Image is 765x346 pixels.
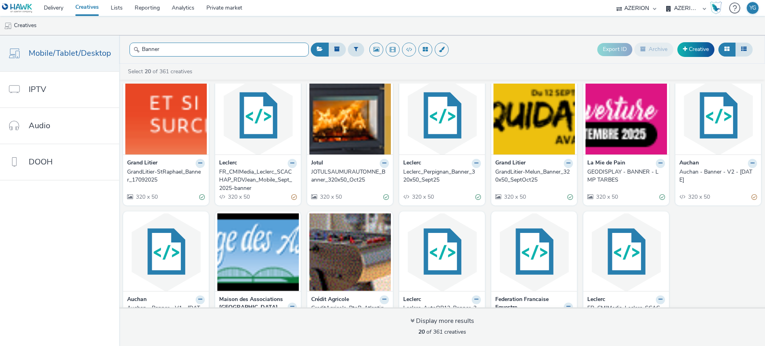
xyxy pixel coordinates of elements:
[679,168,757,184] a: Auchan - Banner - V2 - [DATE]
[127,159,157,168] strong: Grand Litier
[4,22,12,30] img: mobile
[311,295,349,305] strong: Crédit Agricole
[127,168,205,184] a: GrandLitier-StRaphael_Banner_17092025
[309,213,391,291] img: CreditAgricole_BtoB_AtlantiqueVendee_Fil Rouge_Banner_320x50 visual
[219,168,294,192] div: FR_CMIMedia_Leclerc_SCACHAP_RDVJean_Mobile_Sept_2025-banner
[311,159,323,168] strong: Jotul
[710,2,725,14] a: Hawk Academy
[127,304,205,321] a: Auchan - Banner - V1 - [DATE]
[29,120,50,131] span: Audio
[2,3,33,13] img: undefined Logo
[129,43,309,57] input: Search...
[135,193,158,201] span: 320 x 50
[199,193,205,201] div: Valid
[127,295,147,305] strong: Auchan
[311,304,389,328] a: CreditAgricole_BtoB_AtlantiqueVendee_Fil Rouge_Banner_320x50
[217,77,299,154] img: FR_CMIMedia_Leclerc_SCACHAP_RDVJean_Mobile_Sept_2025-banner visual
[587,304,665,328] a: FR_CMIMedia_Leclerc_SCACHAP_ProspectusRentrée | Banner
[217,213,299,291] img: Maisonsdesassociations_Sept25_Banner_320x50 visual
[319,193,342,201] span: 320 x 50
[125,213,207,291] img: Auchan - Banner - V1 - 08/09/2025 visual
[710,2,722,14] img: Hawk Academy
[493,77,575,154] img: GrandLitier-Melun_Banner_320x50_SeptOct25 visual
[585,213,667,291] img: FR_CMIMedia_Leclerc_SCACHAP_ProspectusRentrée | Banner visual
[735,43,753,56] button: Table
[718,43,736,56] button: Grid
[127,304,202,321] div: Auchan - Banner - V1 - [DATE]
[495,168,570,184] div: GrandLitier-Melun_Banner_320x50_SeptOct25
[403,304,478,321] div: Leclerc_AutoOP12_Banner_320x50_28.08.2025
[687,193,710,201] span: 320 x 50
[749,2,756,14] div: YG
[679,168,754,184] div: Auchan - Banner - V2 - [DATE]
[587,304,662,328] div: FR_CMIMedia_Leclerc_SCACHAP_ProspectusRentrée | Banner
[495,159,526,168] strong: Grand Litier
[309,77,391,154] img: JOTULSAUMURAUTOMNE_Banner_320x50_Oct25 visual
[587,168,662,184] div: GEODISPLAY - BANNER - LMP TARBES
[493,213,575,291] img: FederationFrancaiseEquestre_Banner_320x50_28.08.2025 visual
[219,168,297,192] a: FR_CMIMedia_Leclerc_SCACHAP_RDVJean_Mobile_Sept_2025-banner
[311,304,386,328] div: CreditAgricole_BtoB_AtlantiqueVendee_Fil Rouge_Banner_320x50
[403,295,421,305] strong: Leclerc
[418,328,466,336] span: of 361 creatives
[127,168,202,184] div: GrandLitier-StRaphael_Banner_17092025
[401,213,483,291] img: Leclerc_AutoOP12_Banner_320x50_28.08.2025 visual
[403,168,478,184] div: Leclerc_Perpignan_Banner_320x50_Sept25
[587,159,625,168] strong: La Mie de Pain
[475,193,481,201] div: Valid
[587,168,665,184] a: GEODISPLAY - BANNER - LMP TARBES
[401,77,483,154] img: Leclerc_Perpignan_Banner_320x50_Sept25 visual
[403,304,481,321] a: Leclerc_AutoOP12_Banner_320x50_28.08.2025
[145,68,151,75] strong: 20
[495,295,562,312] strong: Federation Francaise Equestre
[125,77,207,154] img: GrandLitier-StRaphael_Banner_17092025 visual
[418,328,425,336] strong: 20
[29,156,53,168] span: DOOH
[679,159,699,168] strong: Auchan
[677,77,759,154] img: Auchan - Banner - V2 - 08/09/2025 visual
[677,42,714,57] a: Creative
[495,168,573,184] a: GrandLitier-Melun_Banner_320x50_SeptOct25
[585,77,667,154] img: GEODISPLAY - BANNER - LMP TARBES visual
[311,168,386,184] div: JOTULSAUMURAUTOMNE_Banner_320x50_Oct25
[597,43,632,56] button: Export ID
[29,84,46,95] span: IPTV
[29,47,111,59] span: Mobile/Tablet/Desktop
[403,159,421,168] strong: Leclerc
[403,168,481,184] a: Leclerc_Perpignan_Banner_320x50_Sept25
[311,168,389,184] a: JOTULSAUMURAUTOMNE_Banner_320x50_Oct25
[503,193,526,201] span: 320 x 50
[291,193,297,201] div: Partially valid
[219,159,237,168] strong: Leclerc
[411,193,434,201] span: 320 x 50
[567,193,573,201] div: Valid
[127,68,196,75] a: Select of 361 creatives
[383,193,389,201] div: Valid
[587,295,605,305] strong: Leclerc
[410,317,474,326] div: Display more results
[751,193,757,201] div: Partially valid
[227,193,250,201] span: 320 x 50
[595,193,618,201] span: 320 x 50
[634,43,673,56] button: Archive
[659,193,665,201] div: Valid
[219,295,286,312] strong: Maison des Associations [GEOGRAPHIC_DATA]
